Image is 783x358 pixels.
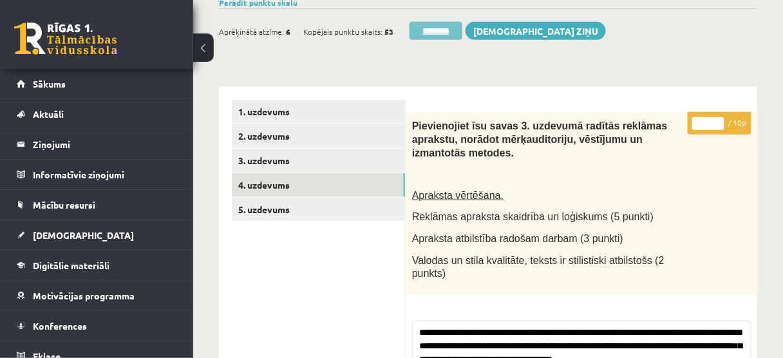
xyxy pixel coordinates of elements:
p: / 10p [688,112,751,135]
a: Digitālie materiāli [17,250,177,280]
a: Sākums [17,69,177,99]
span: 6 [286,22,290,41]
a: [DEMOGRAPHIC_DATA] ziņu [466,22,606,40]
legend: Informatīvie ziņojumi [33,160,177,189]
a: Rīgas 1. Tālmācības vidusskola [14,23,117,55]
a: 5. uzdevums [232,198,405,221]
legend: Ziņojumi [33,129,177,159]
span: Reklāmas apraksta skaidrība un loģiskums (5 punkti) [412,211,654,222]
span: Pievienojiet īsu savas 3. uzdevumā radītās reklāmas aprakstu, norādot mērķauditoriju, vēstījumu u... [412,120,668,158]
span: [DEMOGRAPHIC_DATA] [33,229,134,241]
a: Informatīvie ziņojumi [17,160,177,189]
a: 4. uzdevums [232,173,405,197]
a: Ziņojumi [17,129,177,159]
a: Aktuāli [17,99,177,129]
span: Apraksta atbilstība radošam darbam (3 punkti) [412,233,623,244]
span: Mācību resursi [33,199,95,211]
span: Konferences [33,320,87,332]
a: 2. uzdevums [232,124,405,148]
span: Apraksta vērtēšana. [412,190,504,201]
span: Valodas un stila kvalitāte, teksts ir stilistiski atbilstošs (2 punkts) [412,255,665,279]
a: 3. uzdevums [232,149,405,173]
a: Mācību resursi [17,190,177,220]
span: 53 [384,22,393,41]
span: Aktuāli [33,108,64,120]
a: Konferences [17,311,177,341]
a: [DEMOGRAPHIC_DATA] [17,220,177,250]
a: 1. uzdevums [232,100,405,124]
span: Kopējais punktu skaits: [303,22,382,41]
span: Sākums [33,78,66,89]
span: Digitālie materiāli [33,259,109,271]
span: Motivācijas programma [33,290,135,301]
span: Aprēķinātā atzīme: [219,22,284,41]
a: Motivācijas programma [17,281,177,310]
